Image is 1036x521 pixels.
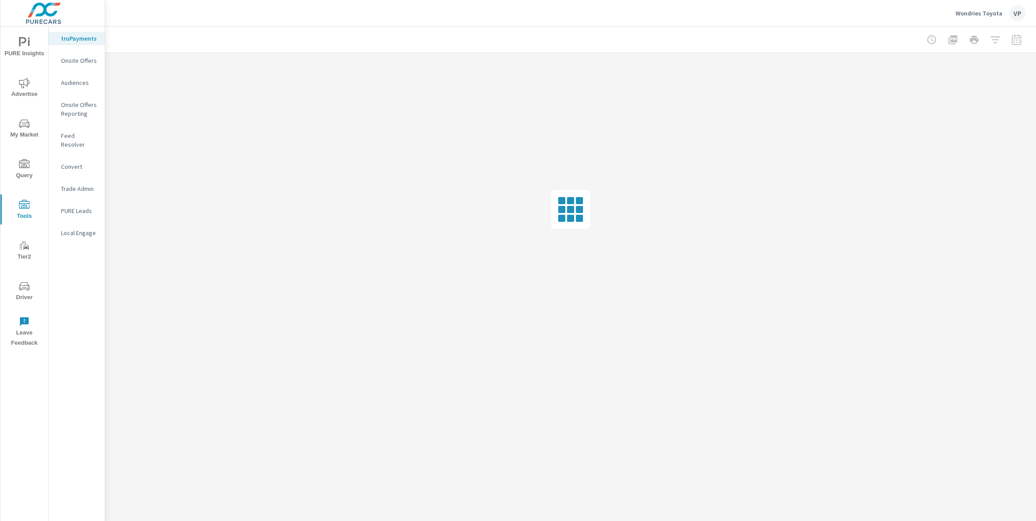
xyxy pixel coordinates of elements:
[61,34,98,43] p: truPayments
[49,32,105,45] div: truPayments
[61,56,98,65] p: Onsite Offers
[49,160,105,173] div: Convert
[0,27,48,352] div: nav menu
[49,129,105,151] div: Feed Resolver
[3,240,46,262] span: Tier2
[956,9,1002,17] p: Wondries Toyota
[3,118,46,140] span: My Market
[3,281,46,303] span: Driver
[49,98,105,120] div: Onsite Offers Reporting
[1009,5,1025,21] div: VP
[3,37,46,59] span: PURE Insights
[61,131,98,149] p: Feed Resolver
[3,159,46,181] span: Query
[61,228,98,237] p: Local Engage
[3,200,46,221] span: Tools
[49,226,105,240] div: Local Engage
[49,54,105,67] div: Onsite Offers
[61,206,98,215] p: PURE Leads
[61,162,98,171] p: Convert
[49,76,105,89] div: Audiences
[61,78,98,87] p: Audiences
[61,100,98,118] p: Onsite Offers Reporting
[61,184,98,193] p: Trade Admin
[3,316,46,348] span: Leave Feedback
[49,204,105,217] div: PURE Leads
[3,78,46,99] span: Advertise
[49,182,105,195] div: Trade Admin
